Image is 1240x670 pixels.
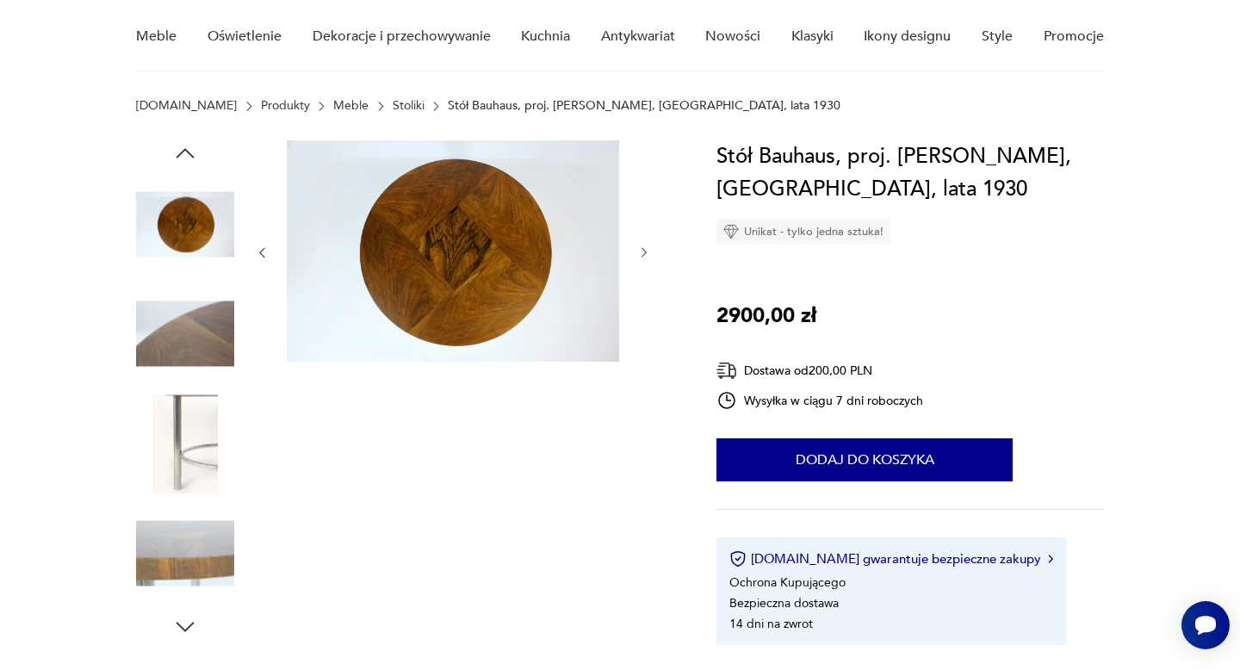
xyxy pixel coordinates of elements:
[716,360,737,382] img: Ikona dostawy
[313,3,491,70] a: Dekoracje i przechowywanie
[393,99,425,113] a: Stoliki
[864,3,951,70] a: Ikony designu
[729,616,813,632] li: 14 dni na zwrot
[287,140,619,362] img: Zdjęcie produktu Stół Bauhaus, proj. Robert Slezak, Czechy, lata 1930
[723,224,739,239] img: Ikona diamentu
[261,99,310,113] a: Produkty
[705,3,760,70] a: Nowości
[333,99,369,113] a: Meble
[716,390,923,411] div: Wysyłka w ciągu 7 dni roboczych
[1181,601,1230,649] iframe: Smartsupp widget button
[729,595,839,611] li: Bezpieczna dostawa
[716,300,816,332] p: 2900,00 zł
[729,574,846,591] li: Ochrona Kupującego
[448,99,840,113] p: Stół Bauhaus, proj. [PERSON_NAME], [GEOGRAPHIC_DATA], lata 1930
[716,140,1103,206] h1: Stół Bauhaus, proj. [PERSON_NAME], [GEOGRAPHIC_DATA], lata 1930
[791,3,834,70] a: Klasyki
[982,3,1013,70] a: Style
[716,360,923,382] div: Dostawa od 200,00 PLN
[729,550,747,568] img: Ikona certyfikatu
[1044,3,1104,70] a: Promocje
[136,285,234,383] img: Zdjęcie produktu Stół Bauhaus, proj. Robert Slezak, Czechy, lata 1930
[716,219,890,245] div: Unikat - tylko jedna sztuka!
[729,550,1052,568] button: [DOMAIN_NAME] gwarantuje bezpieczne zakupy
[136,505,234,603] img: Zdjęcie produktu Stół Bauhaus, proj. Robert Slezak, Czechy, lata 1930
[136,175,234,273] img: Zdjęcie produktu Stół Bauhaus, proj. Robert Slezak, Czechy, lata 1930
[136,99,237,113] a: [DOMAIN_NAME]
[1048,555,1053,563] img: Ikona strzałki w prawo
[716,438,1013,481] button: Dodaj do koszyka
[208,3,282,70] a: Oświetlenie
[601,3,675,70] a: Antykwariat
[136,3,177,70] a: Meble
[521,3,570,70] a: Kuchnia
[136,394,234,493] img: Zdjęcie produktu Stół Bauhaus, proj. Robert Slezak, Czechy, lata 1930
